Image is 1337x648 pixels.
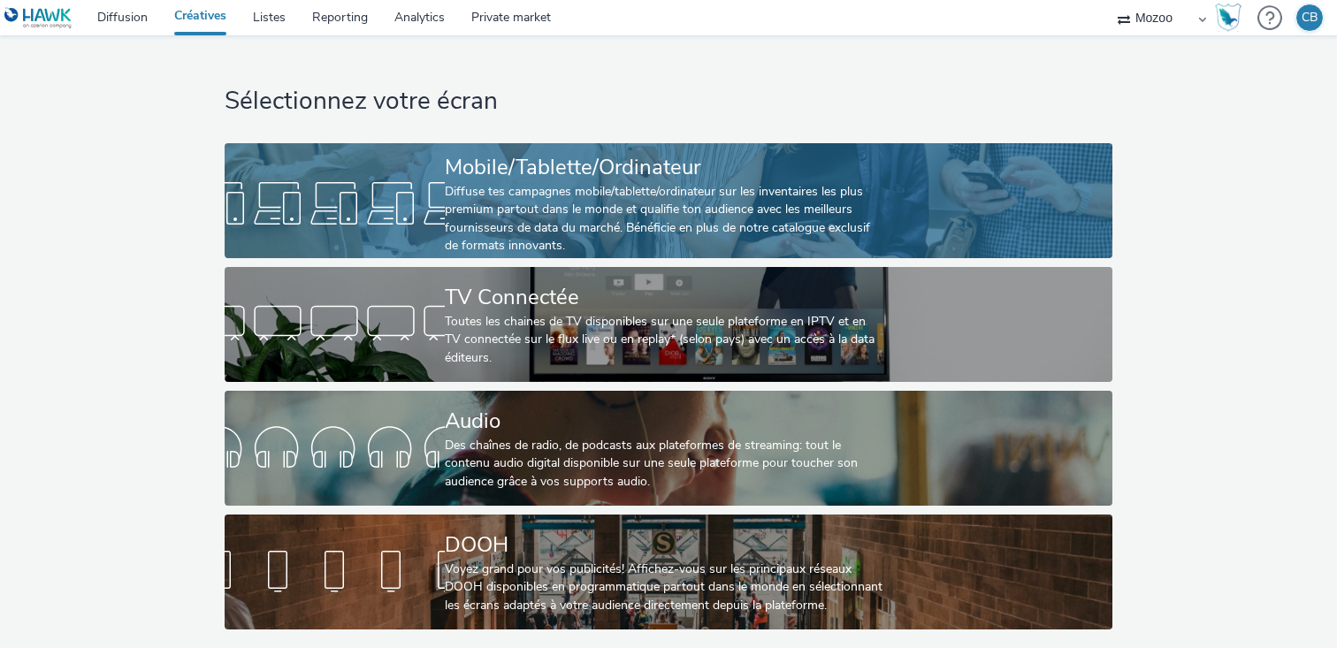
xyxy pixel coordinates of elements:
[445,282,885,313] div: TV Connectée
[225,143,1112,258] a: Mobile/Tablette/OrdinateurDiffuse tes campagnes mobile/tablette/ordinateur sur les inventaires le...
[1302,4,1318,31] div: CB
[225,515,1112,629] a: DOOHVoyez grand pour vos publicités! Affichez-vous sur les principaux réseaux DOOH disponibles en...
[1215,4,1249,32] a: Hawk Academy
[225,267,1112,382] a: TV ConnectéeToutes les chaines de TV disponibles sur une seule plateforme en IPTV et en TV connec...
[445,560,885,614] div: Voyez grand pour vos publicités! Affichez-vous sur les principaux réseaux DOOH disponibles en pro...
[445,313,885,367] div: Toutes les chaines de TV disponibles sur une seule plateforme en IPTV et en TV connectée sur le f...
[225,85,1112,118] h1: Sélectionnez votre écran
[445,437,885,491] div: Des chaînes de radio, de podcasts aux plateformes de streaming: tout le contenu audio digital dis...
[445,406,885,437] div: Audio
[445,152,885,183] div: Mobile/Tablette/Ordinateur
[445,530,885,560] div: DOOH
[4,7,73,29] img: undefined Logo
[225,391,1112,506] a: AudioDes chaînes de radio, de podcasts aux plateformes de streaming: tout le contenu audio digita...
[1215,4,1241,32] img: Hawk Academy
[445,183,885,255] div: Diffuse tes campagnes mobile/tablette/ordinateur sur les inventaires les plus premium partout dan...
